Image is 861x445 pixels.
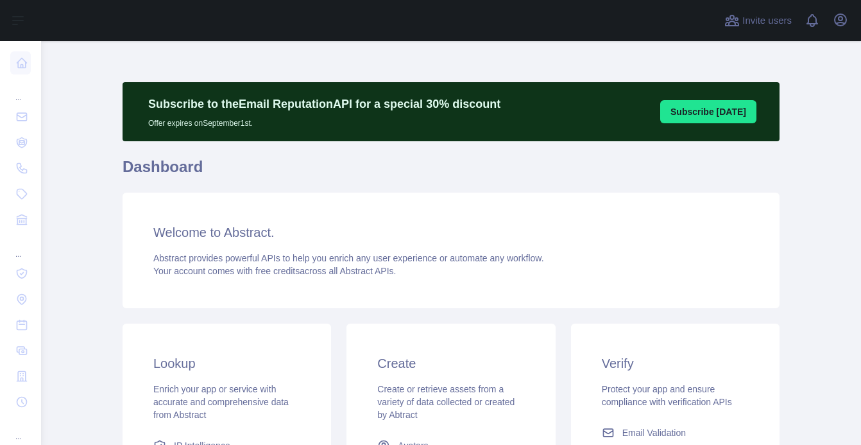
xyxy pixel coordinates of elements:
h1: Dashboard [123,157,780,188]
span: Abstract provides powerful APIs to help you enrich any user experience or automate any workflow. [153,253,544,263]
h3: Create [377,354,524,372]
h3: Lookup [153,354,300,372]
a: Email Validation [597,421,754,444]
button: Subscribe [DATE] [660,100,756,123]
span: Your account comes with across all Abstract APIs. [153,266,396,276]
h3: Verify [602,354,749,372]
button: Invite users [722,10,794,31]
p: Subscribe to the Email Reputation API for a special 30 % discount [148,95,500,113]
span: Invite users [742,13,792,28]
span: Create or retrieve assets from a variety of data collected or created by Abtract [377,384,515,420]
p: Offer expires on September 1st. [148,113,500,128]
div: ... [10,234,31,259]
span: Protect your app and ensure compliance with verification APIs [602,384,732,407]
span: Email Validation [622,426,686,439]
div: ... [10,416,31,442]
h3: Welcome to Abstract. [153,223,749,241]
div: ... [10,77,31,103]
span: Enrich your app or service with accurate and comprehensive data from Abstract [153,384,289,420]
span: free credits [255,266,300,276]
